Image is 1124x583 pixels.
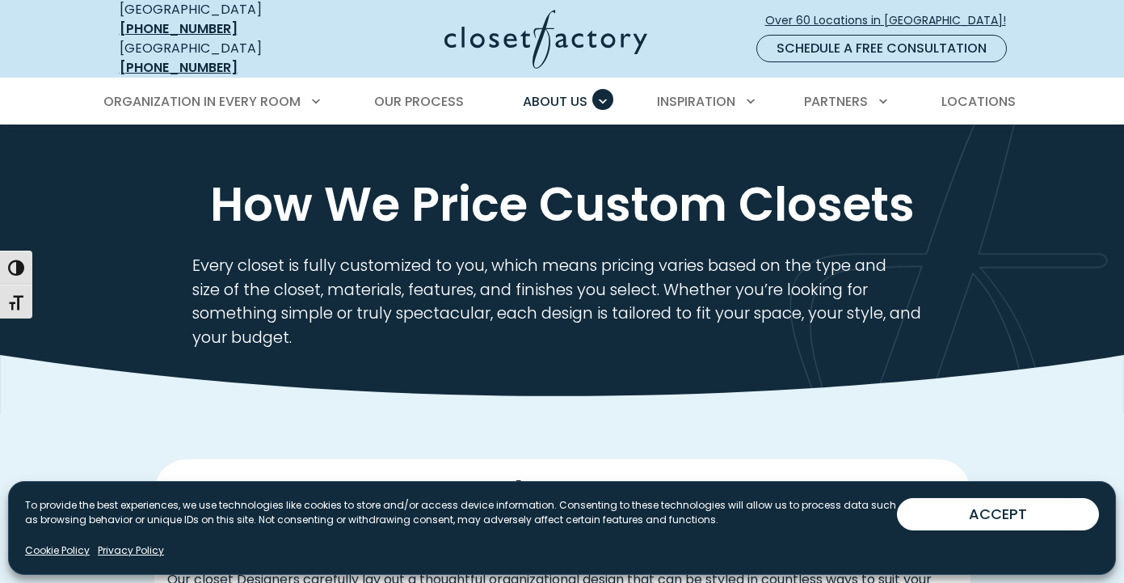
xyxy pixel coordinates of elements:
span: Locations [941,92,1016,111]
span: Inspiration [657,92,735,111]
div: [GEOGRAPHIC_DATA] [120,39,318,78]
p: To provide the best experiences, we use technologies like cookies to store and/or access device i... [25,498,897,527]
a: Privacy Policy [98,543,164,558]
a: [PHONE_NUMBER] [120,58,238,77]
h1: How We Price Custom Closets [116,175,1008,234]
button: ACCEPT [897,498,1099,530]
span: Partners [804,92,868,111]
span: Over 60 Locations in [GEOGRAPHIC_DATA]! [765,12,1019,29]
a: Schedule a Free Consultation [756,35,1007,62]
nav: Primary Menu [92,79,1033,125]
a: [PHONE_NUMBER] [120,19,238,38]
a: Over 60 Locations in [GEOGRAPHIC_DATA]! [764,6,1020,35]
span: Organization in Every Room [103,92,301,111]
p: Every closet is fully customized to you, which means pricing varies based on the type and size of... [192,254,932,350]
span: Our Process [374,92,464,111]
span: Your Budget, Your Way [381,471,743,515]
span: About Us [523,92,587,111]
img: Closet Factory Logo [444,10,647,69]
a: Cookie Policy [25,543,90,558]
